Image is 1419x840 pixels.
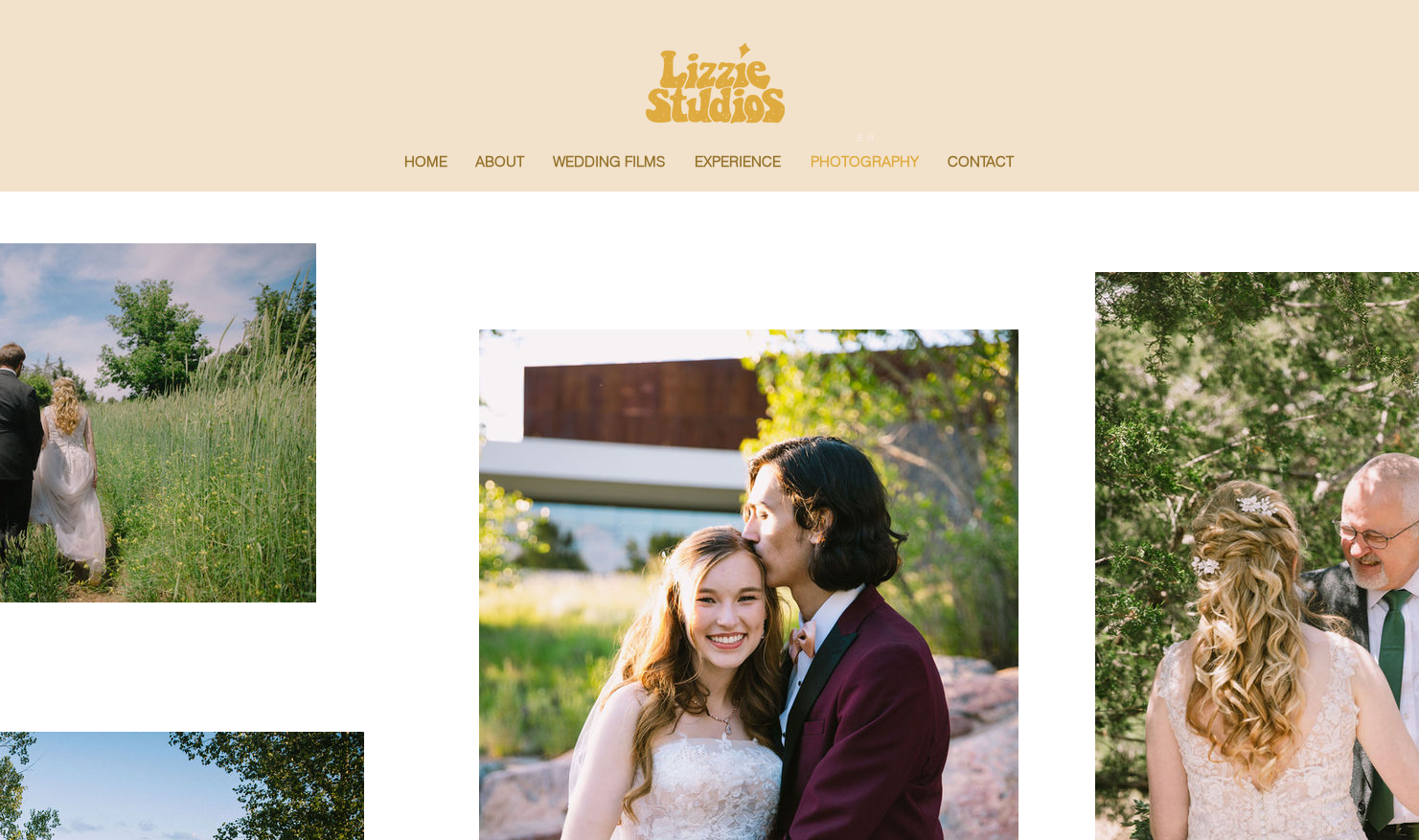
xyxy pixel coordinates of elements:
[543,142,675,182] p: WEDDING FILMS
[390,142,461,182] a: HOME
[538,142,680,182] a: WEDDING FILMS
[240,142,1178,182] nav: Site
[646,43,785,124] img: old logo yellow.png
[933,142,1028,182] a: CONTACT
[461,142,538,182] a: ABOUT
[801,142,928,182] p: PHOTOGRAPHY
[395,142,457,182] p: HOME
[466,142,534,182] p: ABOUT
[796,142,933,182] a: PHOTOGRAPHY
[685,142,790,182] p: EXPERIENCE
[857,128,879,145] span: ER
[938,142,1023,182] p: CONTACT
[680,142,796,182] a: EXPERIENCE
[552,128,857,145] span: [US_STATE] WEDDING VIDEOGRAPH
